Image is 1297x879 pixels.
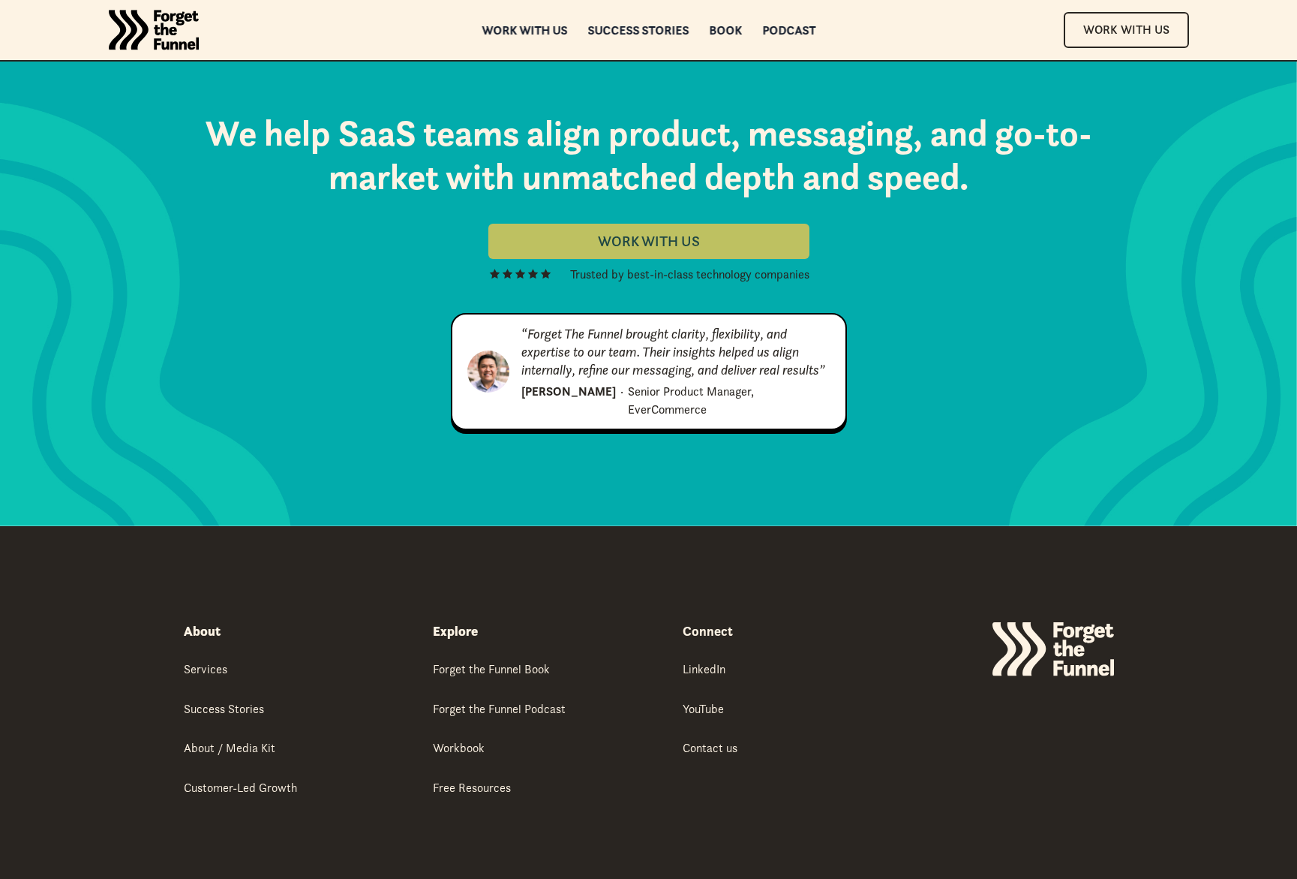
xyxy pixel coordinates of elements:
[570,265,809,283] div: Trusted by best-in-class technology companies
[683,739,737,756] div: Contact us
[620,382,623,400] div: ·
[683,739,737,758] a: Contact us
[683,700,724,717] div: YouTube
[521,382,616,400] div: [PERSON_NAME]
[506,233,791,250] div: Work with Us
[184,661,227,679] a: Services
[433,779,511,798] a: Free Resources
[683,661,725,677] div: LinkedIn
[433,700,566,719] a: Forget the Funnel Podcast
[184,622,221,640] div: About
[521,325,830,379] div: “Forget The Funnel brought clarity, flexibility, and expertise to our team. Their insights helped...
[433,779,511,796] div: Free Resources
[433,661,550,677] div: Forget the Funnel Book
[184,779,297,796] div: Customer-Led Growth
[184,739,275,758] a: About / Media Kit
[587,25,689,35] a: Success Stories
[184,112,1114,198] h2: We help SaaS teams align product, messaging, and go-to-market with unmatched depth and speed.
[433,739,485,756] div: Workbook
[482,25,567,35] a: Work with us
[184,779,297,798] a: Customer-Led Growth
[488,224,809,259] a: Work with Us
[628,382,830,418] div: Senior Product Manager, EverCommerce
[184,700,264,719] a: Success Stories
[433,622,478,640] div: Explore
[683,661,725,679] a: LinkedIn
[683,700,724,719] a: YouTube
[709,25,742,35] a: Book
[184,700,264,717] div: Success Stories
[683,622,733,640] strong: Connect
[184,739,275,756] div: About / Media Kit
[184,661,227,677] div: Services
[433,739,485,758] a: Workbook
[433,700,566,717] div: Forget the Funnel Podcast
[1064,12,1189,47] a: Work With Us
[433,661,550,679] a: Forget the Funnel Book
[762,25,815,35] a: Podcast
